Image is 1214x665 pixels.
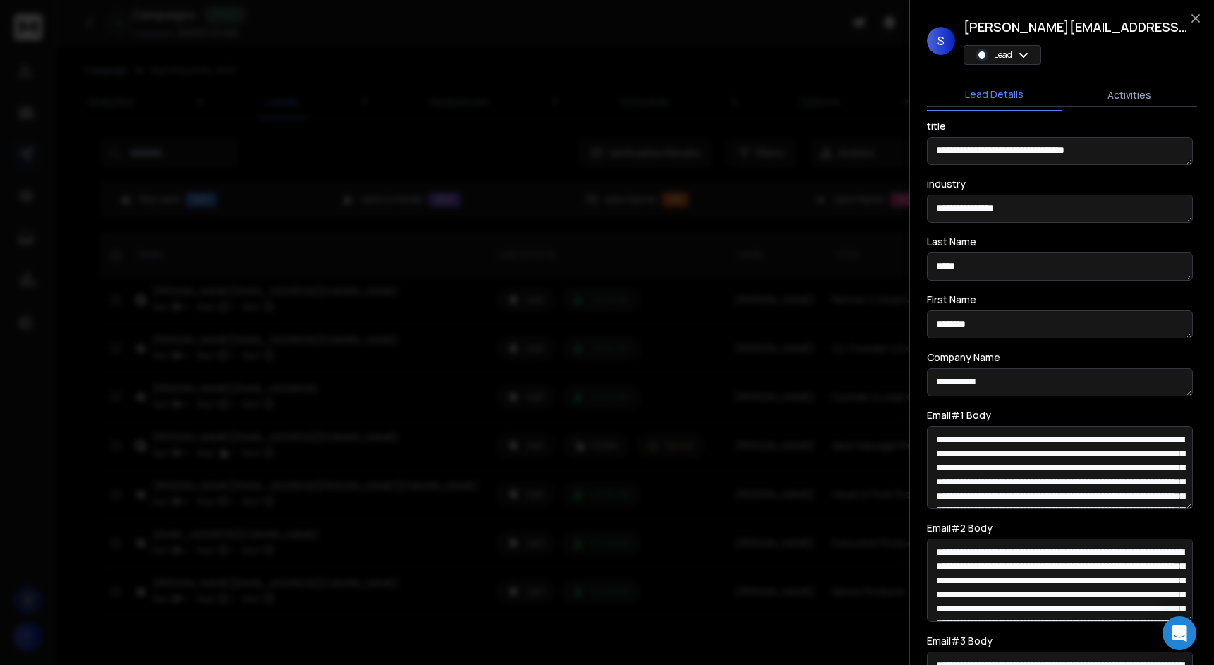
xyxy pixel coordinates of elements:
[927,353,1000,362] label: Company Name
[964,17,1189,37] h1: [PERSON_NAME][EMAIL_ADDRESS][DOMAIN_NAME]
[927,237,976,247] label: Last Name
[927,121,946,131] label: title
[994,49,1012,61] p: Lead
[927,27,955,55] span: S
[927,295,976,305] label: First Name
[927,179,966,189] label: industry
[927,410,991,420] label: Email#1 Body
[927,523,993,533] label: Email#2 Body
[927,79,1062,111] button: Lead Details
[1062,80,1198,111] button: Activities
[927,636,993,646] label: Email#3 Body
[1163,616,1196,650] div: Open Intercom Messenger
